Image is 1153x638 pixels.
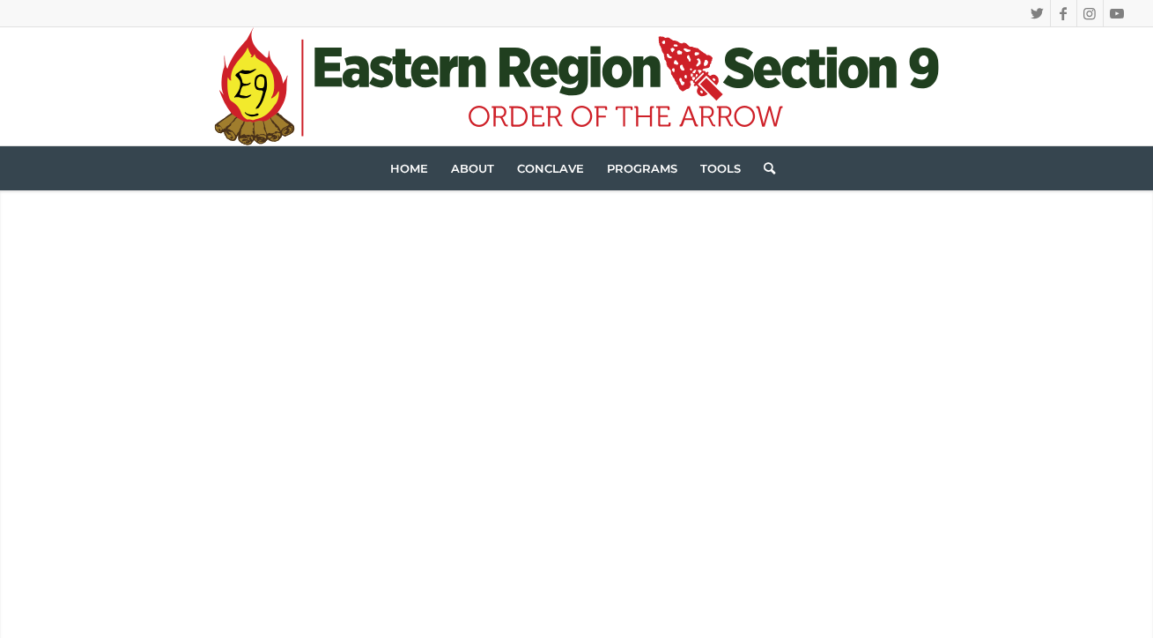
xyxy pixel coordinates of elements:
[379,146,440,190] a: Home
[506,146,595,190] a: Conclave
[752,146,775,190] a: Search
[595,146,689,190] a: Programs
[390,161,428,175] span: Home
[700,161,741,175] span: Tools
[451,161,494,175] span: About
[607,161,677,175] span: Programs
[517,161,584,175] span: Conclave
[440,146,506,190] a: About
[689,146,752,190] a: Tools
